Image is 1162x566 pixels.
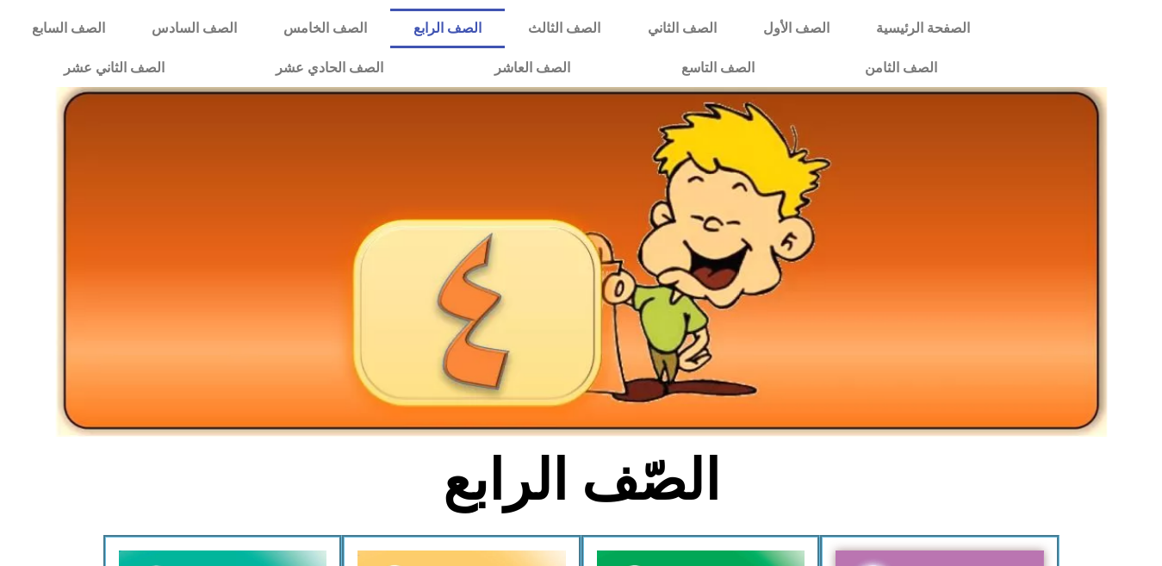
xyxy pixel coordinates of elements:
a: الصف الثامن [810,48,993,88]
a: الصف العاشر [439,48,626,88]
a: الصف الثاني عشر [9,48,221,88]
a: الصف الثالث [505,9,624,48]
a: الصف الحادي عشر [221,48,439,88]
h2: الصّف الرابع [296,447,866,514]
a: الصف الأول [740,9,853,48]
a: الصف الخامس [260,9,390,48]
a: الصف السابع [9,9,128,48]
a: الصف الرابع [390,9,505,48]
a: الصفحة الرئيسية [853,9,993,48]
a: الصف الثاني [624,9,740,48]
a: الصف التاسع [625,48,810,88]
a: الصف السادس [128,9,260,48]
